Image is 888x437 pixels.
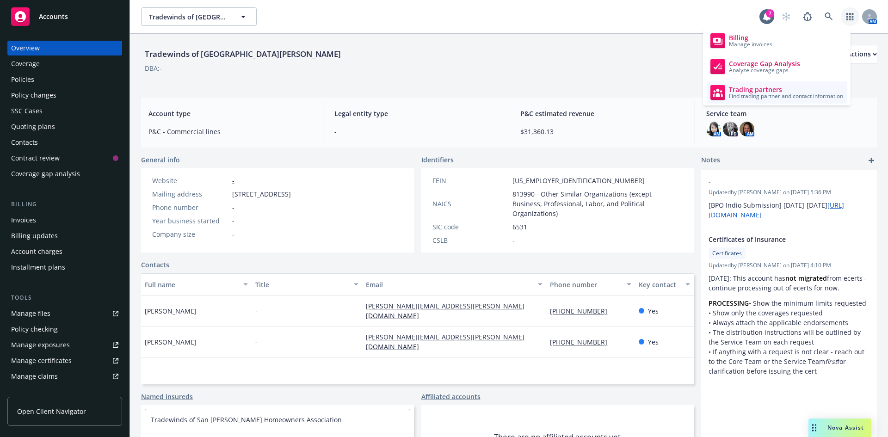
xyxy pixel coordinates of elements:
button: Phone number [546,273,635,295]
div: Coverage [11,56,40,71]
span: - [255,306,258,316]
div: Manage certificates [11,353,72,368]
span: Trading partners [729,86,843,93]
span: [STREET_ADDRESS] [232,189,291,199]
span: Account type [148,109,312,118]
span: [PERSON_NAME] [145,306,197,316]
div: Policies [11,72,34,87]
a: SSC Cases [7,104,122,118]
div: Account charges [11,244,62,259]
span: $31,360.13 [520,127,684,136]
span: General info [141,155,180,165]
div: Installment plans [11,260,65,275]
span: - [232,203,234,212]
span: Updated by [PERSON_NAME] on [DATE] 4:10 PM [709,261,869,270]
div: Manage claims [11,369,58,384]
div: Email [366,280,532,289]
button: Email [362,273,546,295]
span: P&C estimated revenue [520,109,684,118]
div: FEIN [432,176,509,185]
span: Open Client Navigator [17,406,86,416]
img: photo [740,122,754,136]
p: • Show the minimum limits requested • Show only the coverages requested • Always attach the appli... [709,298,869,376]
a: Affiliated accounts [421,392,481,401]
div: Full name [145,280,238,289]
div: -Updatedby [PERSON_NAME] on [DATE] 5:36 PM[BPO Indio Submission] [DATE]-[DATE][URL][DOMAIN_NAME] [701,170,877,227]
img: photo [723,122,738,136]
span: - [255,337,258,347]
span: Certificates of Insurance [709,234,845,244]
p: [BPO Indio Submission] [DATE]-[DATE] [709,200,869,220]
span: Legal entity type [334,109,498,118]
button: Key contact [635,273,694,295]
a: Switch app [841,7,859,26]
div: Phone number [550,280,621,289]
div: Year business started [152,216,228,226]
button: Actions [847,45,877,63]
a: Account charges [7,244,122,259]
div: Tradewinds of [GEOGRAPHIC_DATA][PERSON_NAME] [141,48,345,60]
strong: PROCESSING [709,299,749,308]
a: Contacts [7,135,122,150]
span: Find trading partner and contact information [729,93,843,99]
div: Policy checking [11,322,58,337]
div: DBA: - [145,63,162,73]
a: Coverage Gap Analysis [707,55,847,78]
a: - [232,176,234,185]
a: Billing updates [7,228,122,243]
a: Tradewinds of San [PERSON_NAME] Homeowners Association [151,415,342,424]
span: Tradewinds of [GEOGRAPHIC_DATA][PERSON_NAME] [149,12,229,22]
button: Tradewinds of [GEOGRAPHIC_DATA][PERSON_NAME] [141,7,257,26]
span: - [232,229,234,239]
a: Manage claims [7,369,122,384]
a: Coverage [7,56,122,71]
a: Overview [7,41,122,55]
div: NAICS [432,199,509,209]
button: Title [252,273,362,295]
a: Named insureds [141,392,193,401]
a: Manage BORs [7,385,122,400]
span: Certificates [712,249,742,258]
a: Trading partners [707,81,847,104]
div: Title [255,280,348,289]
span: Nova Assist [827,424,864,431]
div: Manage BORs [11,385,55,400]
span: Accounts [39,13,68,20]
a: Policy checking [7,322,122,337]
a: Billing [707,30,847,52]
a: Contacts [141,260,169,270]
div: Overview [11,41,40,55]
span: - [334,127,498,136]
p: [DATE]: This account has from ecerts - continue processing out of ecerts for now. [709,273,869,293]
span: Notes [701,155,720,166]
span: P&C - Commercial lines [148,127,312,136]
a: Policy changes [7,88,122,103]
div: Contacts [11,135,38,150]
span: Identifiers [421,155,454,165]
span: Coverage Gap Analysis [729,60,800,68]
a: [PHONE_NUMBER] [550,307,615,315]
div: Policy changes [11,88,56,103]
button: Full name [141,273,252,295]
a: Coverage gap analysis [7,166,122,181]
span: Billing [729,34,772,42]
span: Analyze coverage gaps [729,68,800,73]
div: Coverage gap analysis [11,166,80,181]
em: first [825,357,837,366]
div: Manage files [11,306,50,321]
div: Certificates of InsuranceCertificatesUpdatedby [PERSON_NAME] on [DATE] 4:10 PM[DATE]: This accoun... [701,227,877,383]
span: - [232,216,234,226]
a: [PERSON_NAME][EMAIL_ADDRESS][PERSON_NAME][DOMAIN_NAME] [366,332,524,351]
a: Manage exposures [7,338,122,352]
span: Service team [706,109,869,118]
span: - [709,177,845,187]
a: Start snowing [777,7,795,26]
a: Installment plans [7,260,122,275]
img: photo [706,122,721,136]
div: Key contact [639,280,680,289]
div: 7 [766,9,774,18]
div: Website [152,176,228,185]
span: Updated by [PERSON_NAME] on [DATE] 5:36 PM [709,188,869,197]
